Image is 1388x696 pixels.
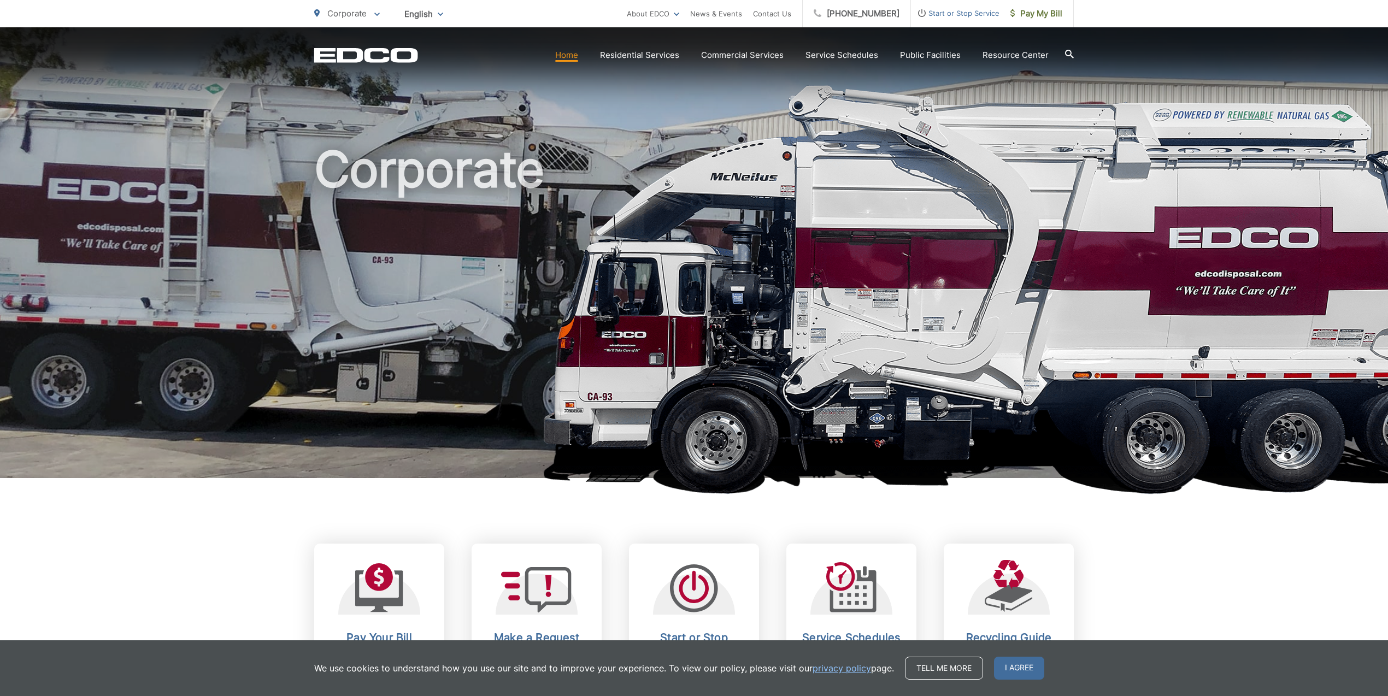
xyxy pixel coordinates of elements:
[555,49,578,62] a: Home
[813,662,871,675] a: privacy policy
[955,631,1063,644] h2: Recycling Guide
[600,49,679,62] a: Residential Services
[1010,7,1062,20] span: Pay My Bill
[753,7,791,20] a: Contact Us
[994,657,1044,680] span: I agree
[483,631,591,644] h2: Make a Request
[983,49,1049,62] a: Resource Center
[325,631,433,644] h2: Pay Your Bill
[690,7,742,20] a: News & Events
[805,49,878,62] a: Service Schedules
[327,8,367,19] span: Corporate
[701,49,784,62] a: Commercial Services
[627,7,679,20] a: About EDCO
[900,49,961,62] a: Public Facilities
[314,662,894,675] p: We use cookies to understand how you use our site and to improve your experience. To view our pol...
[314,48,418,63] a: EDCD logo. Return to the homepage.
[640,631,748,657] h2: Start or Stop Service
[396,4,451,23] span: English
[797,631,905,644] h2: Service Schedules
[905,657,983,680] a: Tell me more
[314,142,1074,488] h1: Corporate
